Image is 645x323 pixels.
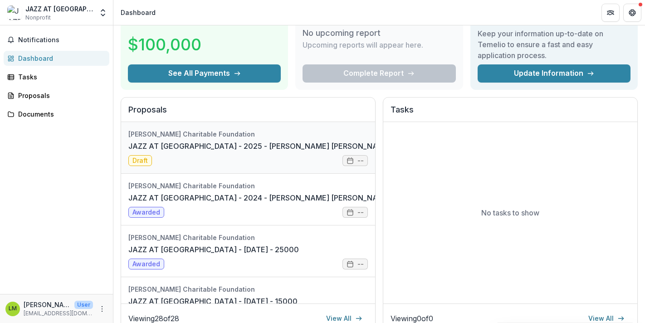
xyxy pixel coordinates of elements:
[25,14,51,22] span: Nonprofit
[303,28,381,38] h3: No upcoming report
[74,301,93,309] p: User
[128,192,410,203] a: JAZZ AT [GEOGRAPHIC_DATA] - 2024 - [PERSON_NAME] [PERSON_NAME] Form
[623,4,641,22] button: Get Help
[128,105,368,122] h2: Proposals
[18,54,102,63] div: Dashboard
[18,72,102,82] div: Tasks
[478,64,630,83] a: Update Information
[4,51,109,66] a: Dashboard
[601,4,620,22] button: Partners
[18,109,102,119] div: Documents
[128,296,298,307] a: JAZZ AT [GEOGRAPHIC_DATA] - [DATE] - 15000
[128,32,201,57] h3: $100,000
[128,244,299,255] a: JAZZ AT [GEOGRAPHIC_DATA] - [DATE] - 25000
[117,6,159,19] nav: breadcrumb
[391,105,630,122] h2: Tasks
[4,88,109,103] a: Proposals
[128,141,410,152] a: JAZZ AT [GEOGRAPHIC_DATA] - 2025 - [PERSON_NAME] [PERSON_NAME] Form
[18,36,106,44] span: Notifications
[121,8,156,17] div: Dashboard
[4,69,109,84] a: Tasks
[97,303,107,314] button: More
[9,306,17,312] div: Lilian Miller
[4,107,109,122] a: Documents
[18,91,102,100] div: Proposals
[478,28,630,61] h3: Keep your information up-to-date on Temelio to ensure a fast and easy application process.
[24,309,93,318] p: [EMAIL_ADDRESS][DOMAIN_NAME]
[4,33,109,47] button: Notifications
[97,4,109,22] button: Open entity switcher
[24,300,71,309] p: [PERSON_NAME]
[25,4,93,14] div: JAZZ AT [GEOGRAPHIC_DATA]
[7,5,22,20] img: JAZZ AT LINCOLN CENTER
[303,39,423,50] p: Upcoming reports will appear here.
[128,64,281,83] button: See All Payments
[481,207,539,218] p: No tasks to show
